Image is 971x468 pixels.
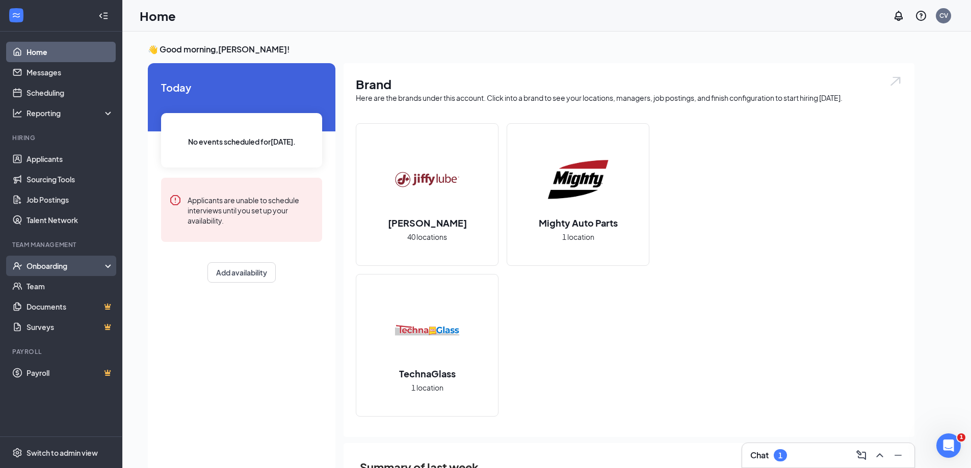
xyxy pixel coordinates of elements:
[957,433,965,442] span: 1
[27,189,114,210] a: Job Postings
[27,363,114,383] a: PayrollCrown
[915,10,927,22] svg: QuestionInfo
[378,216,477,229] h2: [PERSON_NAME]
[529,216,628,229] h2: Mighty Auto Parts
[27,82,114,103] a: Scheduling
[11,10,21,20] svg: WorkstreamLogo
[395,298,460,363] img: TechnaGlass
[188,136,296,147] span: No events scheduled for [DATE] .
[27,42,114,62] a: Home
[12,108,22,118] svg: Analysis
[12,240,112,249] div: Team Management
[27,276,114,296] a: Team
[872,447,888,463] button: ChevronUp
[893,10,905,22] svg: Notifications
[407,231,447,242] span: 40 locations
[12,347,112,356] div: Payroll
[188,194,314,226] div: Applicants are unable to schedule interviews until you set up your availability.
[889,75,902,87] img: open.6027fd2a22e1237b5b06.svg
[356,75,902,93] h1: Brand
[169,194,181,206] svg: Error
[545,147,611,212] img: Mighty Auto Parts
[140,7,176,24] h1: Home
[411,382,443,393] span: 1 location
[27,317,114,337] a: SurveysCrown
[874,449,886,461] svg: ChevronUp
[936,433,961,458] iframe: Intercom live chat
[27,210,114,230] a: Talent Network
[562,231,594,242] span: 1 location
[395,147,460,212] img: Jiffy Lube
[27,296,114,317] a: DocumentsCrown
[853,447,870,463] button: ComposeMessage
[12,448,22,458] svg: Settings
[892,449,904,461] svg: Minimize
[27,169,114,189] a: Sourcing Tools
[27,62,114,82] a: Messages
[389,367,466,380] h2: TechnaGlass
[939,11,948,20] div: CV
[12,261,22,271] svg: UserCheck
[855,449,868,461] svg: ComposeMessage
[890,447,906,463] button: Minimize
[148,44,914,55] h3: 👋 Good morning, [PERSON_NAME] !
[207,262,276,283] button: Add availability
[27,149,114,169] a: Applicants
[750,450,769,461] h3: Chat
[161,79,322,95] span: Today
[98,11,109,21] svg: Collapse
[778,451,782,460] div: 1
[27,108,114,118] div: Reporting
[27,448,98,458] div: Switch to admin view
[356,93,902,103] div: Here are the brands under this account. Click into a brand to see your locations, managers, job p...
[12,133,112,142] div: Hiring
[27,261,105,271] div: Onboarding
